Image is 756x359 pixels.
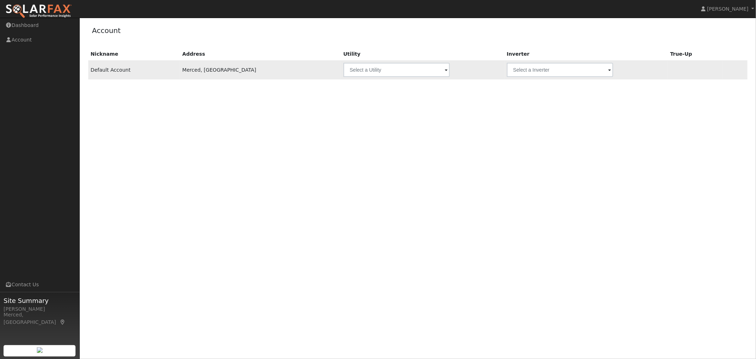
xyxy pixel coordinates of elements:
input: Select a Utility [343,63,450,77]
div: True-Up [670,50,720,58]
input: Select a Inverter [507,63,613,77]
td: Default Account [88,60,180,79]
img: retrieve [37,347,43,353]
a: Account [92,26,121,35]
img: SolarFax [5,4,72,19]
a: Map [60,319,66,325]
span: [PERSON_NAME] [707,6,749,12]
div: Nickname [91,50,178,58]
div: Address [182,50,338,58]
span: Site Summary [4,296,76,305]
div: Utility [343,50,502,58]
div: Merced, [GEOGRAPHIC_DATA] [4,311,76,326]
div: [PERSON_NAME] [4,305,76,313]
div: Inverter [507,50,665,58]
td: Merced, [GEOGRAPHIC_DATA] [180,60,341,79]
